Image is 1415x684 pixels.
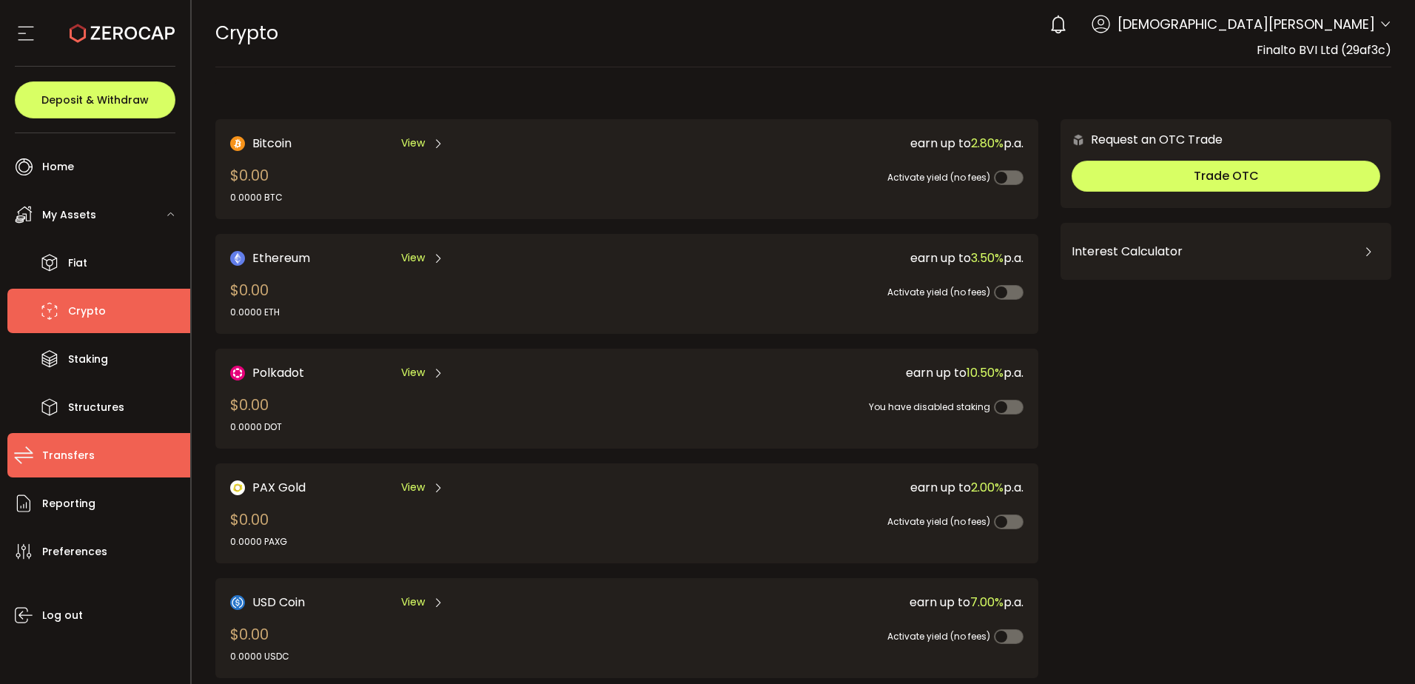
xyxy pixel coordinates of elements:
[252,593,305,611] span: USD Coin
[887,630,990,643] span: Activate yield (no fees)
[971,479,1004,496] span: 2.00%
[616,249,1024,267] div: earn up to p.a.
[42,204,96,226] span: My Assets
[401,250,425,266] span: View
[41,95,149,105] span: Deposit & Withdraw
[401,480,425,495] span: View
[68,397,124,418] span: Structures
[1257,41,1391,58] span: Finalto BVI Ltd (29af3c)
[252,478,306,497] span: PAX Gold
[1341,613,1415,684] iframe: Chat Widget
[230,251,245,266] img: Ethereum
[68,252,87,274] span: Fiat
[215,20,278,46] span: Crypto
[1061,130,1223,149] div: Request an OTC Trade
[252,249,310,267] span: Ethereum
[1117,14,1375,34] span: [DEMOGRAPHIC_DATA][PERSON_NAME]
[1072,133,1085,147] img: 6nGpN7MZ9FLuBP83NiajKbTRY4UzlzQtBKtCrLLspmCkSvCZHBKvY3NxgQaT5JnOQREvtQ257bXeeSTueZfAPizblJ+Fe8JwA...
[230,509,287,549] div: $0.00
[230,136,245,151] img: Bitcoin
[230,394,282,434] div: $0.00
[401,594,425,610] span: View
[971,135,1004,152] span: 2.80%
[42,445,95,466] span: Transfers
[1072,234,1380,269] div: Interest Calculator
[230,650,289,663] div: 0.0000 USDC
[230,595,245,610] img: USD Coin
[68,301,106,322] span: Crypto
[230,306,280,319] div: 0.0000 ETH
[887,171,990,184] span: Activate yield (no fees)
[970,594,1004,611] span: 7.00%
[42,541,107,563] span: Preferences
[1072,161,1380,192] button: Trade OTC
[887,286,990,298] span: Activate yield (no fees)
[616,593,1024,611] div: earn up to p.a.
[42,156,74,178] span: Home
[230,623,289,663] div: $0.00
[869,400,990,413] span: You have disabled staking
[887,515,990,528] span: Activate yield (no fees)
[401,365,425,380] span: View
[616,478,1024,497] div: earn up to p.a.
[230,420,282,434] div: 0.0000 DOT
[616,363,1024,382] div: earn up to p.a.
[616,134,1024,152] div: earn up to p.a.
[68,349,108,370] span: Staking
[1194,167,1259,184] span: Trade OTC
[252,134,292,152] span: Bitcoin
[230,366,245,380] img: DOT
[230,535,287,549] div: 0.0000 PAXG
[42,605,83,626] span: Log out
[401,135,425,151] span: View
[230,164,283,204] div: $0.00
[230,480,245,495] img: PAX Gold
[230,191,283,204] div: 0.0000 BTC
[42,493,95,514] span: Reporting
[967,364,1004,381] span: 10.50%
[230,279,280,319] div: $0.00
[252,363,304,382] span: Polkadot
[971,249,1004,266] span: 3.50%
[15,81,175,118] button: Deposit & Withdraw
